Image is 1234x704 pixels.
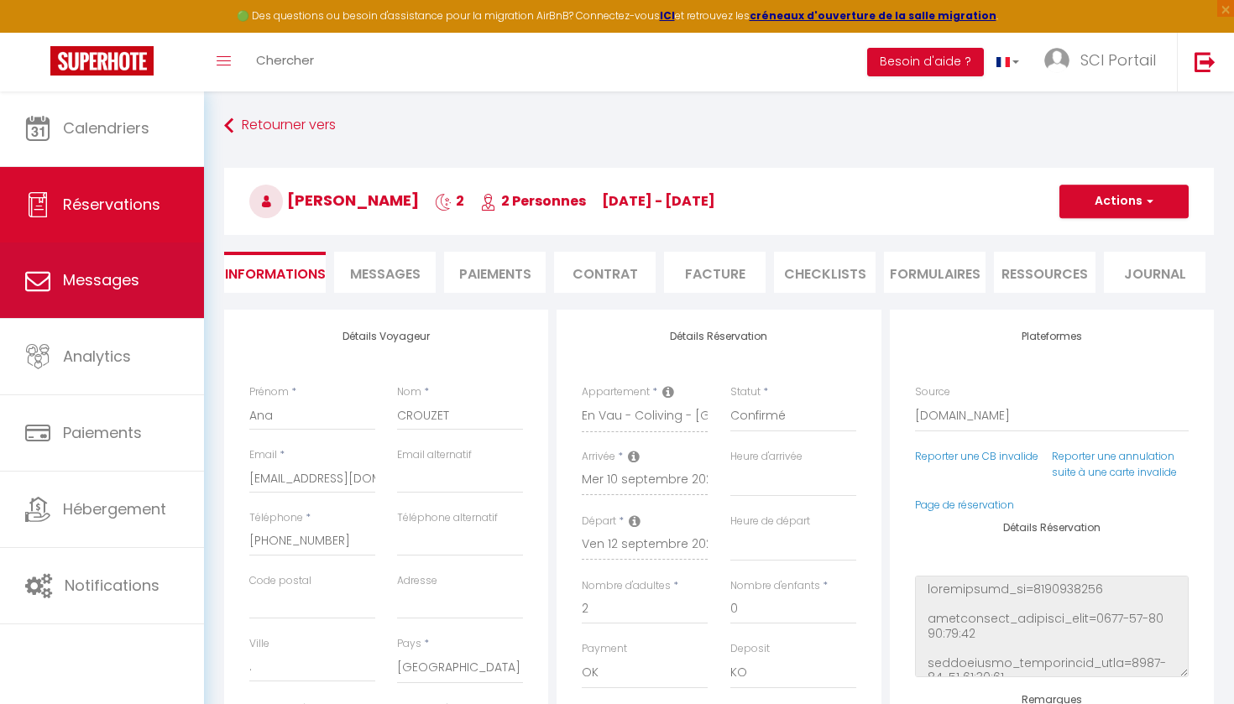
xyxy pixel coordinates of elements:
span: Notifications [65,575,159,596]
img: logout [1195,51,1216,72]
span: Paiements [63,422,142,443]
img: Super Booking [50,46,154,76]
a: créneaux d'ouverture de la salle migration [750,8,996,23]
label: Deposit [730,641,770,657]
label: Source [915,384,950,400]
button: Actions [1059,185,1189,218]
span: Analytics [63,346,131,367]
label: Arrivée [582,449,615,465]
label: Pays [397,636,421,652]
label: Prénom [249,384,289,400]
a: Page de réservation [915,498,1014,512]
a: ICI [660,8,675,23]
label: Nombre d'adultes [582,578,671,594]
span: Hébergement [63,498,166,519]
span: Messages [350,264,421,284]
label: Email alternatif [397,447,472,463]
label: Statut [730,384,761,400]
label: Heure d'arrivée [730,449,803,465]
li: Ressources [994,252,1095,293]
span: SCI Portail [1080,50,1156,70]
h4: Détails Réservation [582,331,855,342]
h4: Détails Voyageur [249,331,523,342]
label: Code postal [249,573,311,589]
li: Contrat [554,252,656,293]
li: Paiements [444,252,546,293]
span: 2 [435,191,464,211]
li: FORMULAIRES [884,252,986,293]
label: Départ [582,514,616,529]
label: Adresse [397,573,437,589]
a: Retourner vers [224,111,1214,141]
label: Téléphone alternatif [397,510,498,526]
span: Chercher [256,51,314,69]
h4: Plateformes [915,331,1189,342]
span: [DATE] - [DATE] [602,191,715,211]
li: CHECKLISTS [774,252,876,293]
label: Téléphone [249,510,303,526]
a: Reporter une CB invalide [915,449,1038,463]
a: Reporter une annulation suite à une carte invalide [1052,449,1177,479]
li: Journal [1104,252,1205,293]
li: Informations [224,252,326,293]
span: 2 Personnes [480,191,586,211]
h4: Détails Réservation [915,522,1189,534]
a: Chercher [243,33,327,91]
span: Messages [63,269,139,290]
img: ... [1044,48,1069,73]
li: Facture [664,252,766,293]
label: Email [249,447,277,463]
span: Calendriers [63,117,149,138]
a: ... SCI Portail [1032,33,1177,91]
span: [PERSON_NAME] [249,190,419,211]
button: Ouvrir le widget de chat LiveChat [13,7,64,57]
label: Nom [397,384,421,400]
button: Besoin d'aide ? [867,48,984,76]
label: Nombre d'enfants [730,578,820,594]
label: Appartement [582,384,650,400]
span: Réservations [63,194,160,215]
label: Heure de départ [730,514,810,529]
label: Payment [582,641,627,657]
label: Ville [249,636,269,652]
